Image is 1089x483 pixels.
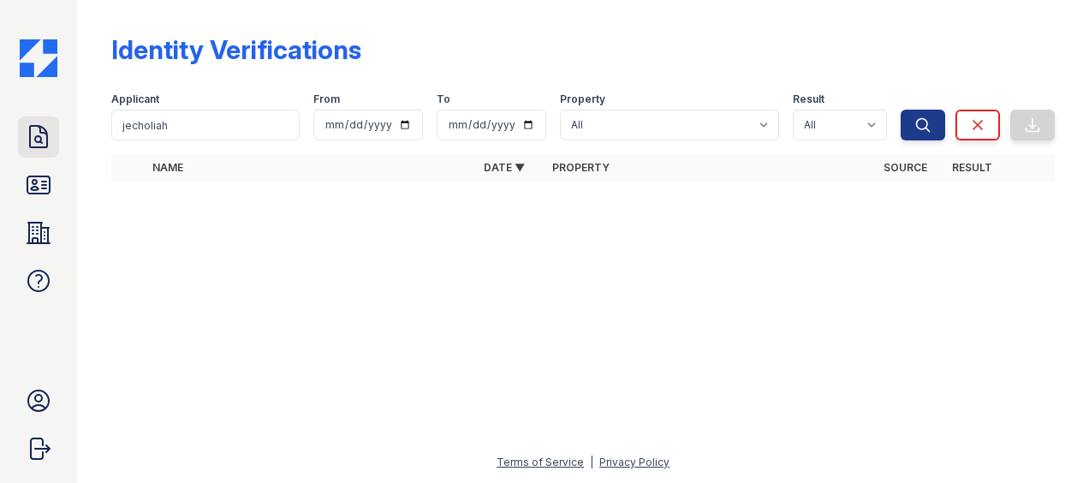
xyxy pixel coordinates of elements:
[484,161,525,174] a: Date ▼
[884,161,927,174] a: Source
[590,456,593,468] div: |
[497,456,584,468] a: Terms of Service
[793,92,824,106] label: Result
[952,161,992,174] a: Result
[599,456,669,468] a: Privacy Policy
[111,110,300,140] input: Search by name or phone number
[111,92,159,106] label: Applicant
[152,161,183,174] a: Name
[313,92,340,106] label: From
[560,92,605,106] label: Property
[437,92,450,106] label: To
[111,34,361,65] div: Identity Verifications
[20,39,57,77] img: CE_Icon_Blue-c292c112584629df590d857e76928e9f676e5b41ef8f769ba2f05ee15b207248.png
[552,161,610,174] a: Property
